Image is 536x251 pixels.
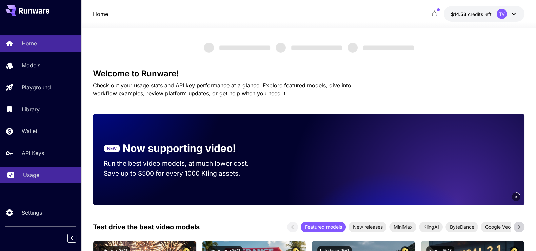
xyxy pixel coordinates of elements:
[22,127,37,135] p: Wallet
[389,223,416,230] span: MiniMax
[515,194,517,199] span: 5
[22,149,44,157] p: API Keys
[481,222,514,232] div: Google Veo
[93,10,108,18] nav: breadcrumb
[301,223,346,230] span: Featured models
[22,61,40,69] p: Models
[444,6,524,22] button: $14.53052TV
[104,168,262,178] p: Save up to $500 for every 1000 Kling assets.
[349,223,386,230] span: New releases
[419,222,443,232] div: KlingAI
[419,223,443,230] span: KlingAI
[22,39,37,47] p: Home
[22,83,51,91] p: Playground
[481,223,514,230] span: Google Veo
[73,232,81,244] div: Collapse sidebar
[389,222,416,232] div: MiniMax
[107,145,117,152] p: NEW
[349,222,386,232] div: New releases
[445,222,478,232] div: ByteDance
[497,9,507,19] div: TV
[451,10,491,18] div: $14.53052
[93,69,525,78] h3: Welcome to Runware!
[301,222,346,232] div: Featured models
[451,11,468,17] span: $14.53
[445,223,478,230] span: ByteDance
[22,105,40,113] p: Library
[22,209,42,217] p: Settings
[23,171,39,179] p: Usage
[468,11,491,17] span: credits left
[93,222,200,232] p: Test drive the best video models
[93,10,108,18] a: Home
[123,141,236,156] p: Now supporting video!
[67,234,76,243] button: Collapse sidebar
[93,82,351,97] span: Check out your usage stats and API key performance at a glance. Explore featured models, dive int...
[104,159,262,168] p: Run the best video models, at much lower cost.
